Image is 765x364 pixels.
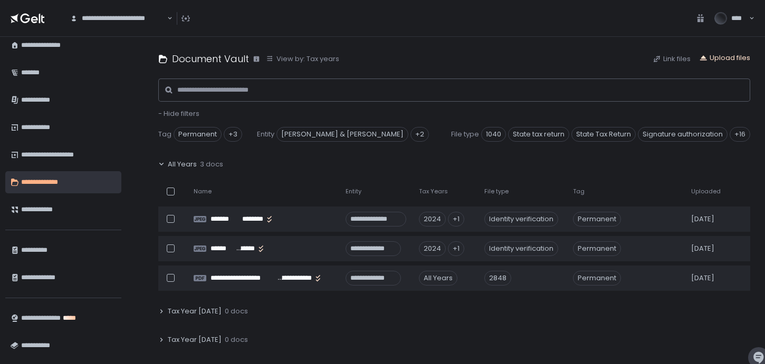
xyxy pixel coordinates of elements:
[419,212,446,227] div: 2024
[448,212,464,227] div: +1
[194,188,212,195] span: Name
[508,127,569,142] span: State tax return
[174,127,222,142] span: Permanent
[168,307,222,316] span: Tax Year [DATE]
[168,160,197,169] span: All Years
[484,188,509,195] span: File type
[225,335,248,345] span: 0 docs
[266,54,339,64] button: View by: Tax years
[419,271,457,286] div: All Years
[638,127,728,142] span: Signature authorization
[484,241,558,256] div: Identity verification
[699,53,750,63] button: Upload files
[691,244,714,253] span: [DATE]
[573,188,585,195] span: Tag
[481,127,506,142] span: 1040
[410,127,429,142] div: +2
[257,130,274,139] span: Entity
[573,271,621,286] span: Permanent
[225,307,248,316] span: 0 docs
[168,335,222,345] span: Tax Year [DATE]
[448,241,464,256] div: +1
[419,188,448,195] span: Tax Years
[346,188,361,195] span: Entity
[158,109,199,119] button: - Hide filters
[730,127,750,142] div: +16
[571,127,636,142] span: State Tax Return
[691,188,721,195] span: Uploaded
[484,271,511,286] div: 2848
[691,273,714,283] span: [DATE]
[63,7,173,29] div: Search for option
[653,54,691,64] button: Link files
[158,130,171,139] span: Tag
[276,127,408,142] span: [PERSON_NAME] & [PERSON_NAME]
[691,214,714,224] span: [DATE]
[200,160,223,169] span: 3 docs
[573,212,621,227] span: Permanent
[172,52,249,66] h1: Document Vault
[419,241,446,256] div: 2024
[451,130,479,139] span: File type
[484,212,558,227] div: Identity verification
[573,241,621,256] span: Permanent
[224,127,242,142] div: +3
